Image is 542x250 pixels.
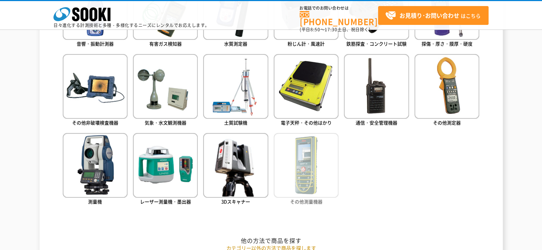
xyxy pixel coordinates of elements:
[203,133,268,207] a: 3Dスキャナー
[310,26,320,33] span: 8:50
[356,119,397,126] span: 通信・安全管理機器
[145,119,186,126] span: 気象・水文観測機器
[72,119,118,126] span: その他非破壊検査機器
[203,54,268,119] img: 土質試験機
[385,10,481,21] span: はこちら
[63,133,128,207] a: 測量機
[53,23,210,27] p: 日々進化する計測技術と多種・多様化するニーズにレンタルでお応えします。
[344,54,409,119] img: 通信・安全管理機器
[433,119,461,126] span: その他測定器
[140,198,191,205] span: レーザー測量機・墨出器
[63,54,128,119] img: その他非破壊検査機器
[133,54,198,119] img: 気象・水文観測機器
[414,54,479,119] img: その他測定器
[378,6,489,25] a: お見積り･お問い合わせはこちら
[399,11,459,20] strong: お見積り･お問い合わせ
[274,133,339,198] img: その他測量機器
[133,133,198,207] a: レーザー測量機・墨出器
[274,54,339,128] a: 電子天秤・その他はかり
[422,40,473,47] span: 探傷・厚さ・膜厚・硬度
[281,119,332,126] span: 電子天秤・その他はかり
[300,6,378,10] span: お電話でのお問い合わせは
[63,54,128,128] a: その他非破壊検査機器
[224,119,247,126] span: 土質試験機
[344,54,409,128] a: 通信・安全管理機器
[203,133,268,198] img: 3Dスキャナー
[221,198,250,205] span: 3Dスキャナー
[274,54,339,119] img: 電子天秤・その他はかり
[346,40,407,47] span: 鉄筋探査・コンクリート試験
[274,133,339,207] a: その他測量機器
[300,11,378,26] a: [PHONE_NUMBER]
[290,198,322,205] span: その他測量機器
[63,237,480,244] h2: 他の方法で商品を探す
[88,198,102,205] span: 測量機
[133,133,198,198] img: レーザー測量機・墨出器
[325,26,337,33] span: 17:30
[149,40,182,47] span: 有害ガス検知器
[414,54,479,128] a: その他測定器
[300,26,370,33] span: (平日 ～ 土日、祝日除く)
[133,54,198,128] a: 気象・水文観測機器
[288,40,325,47] span: 粉じん計・風速計
[203,54,268,128] a: 土質試験機
[77,40,114,47] span: 音響・振動計測器
[224,40,247,47] span: 水質測定器
[63,133,128,198] img: 測量機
